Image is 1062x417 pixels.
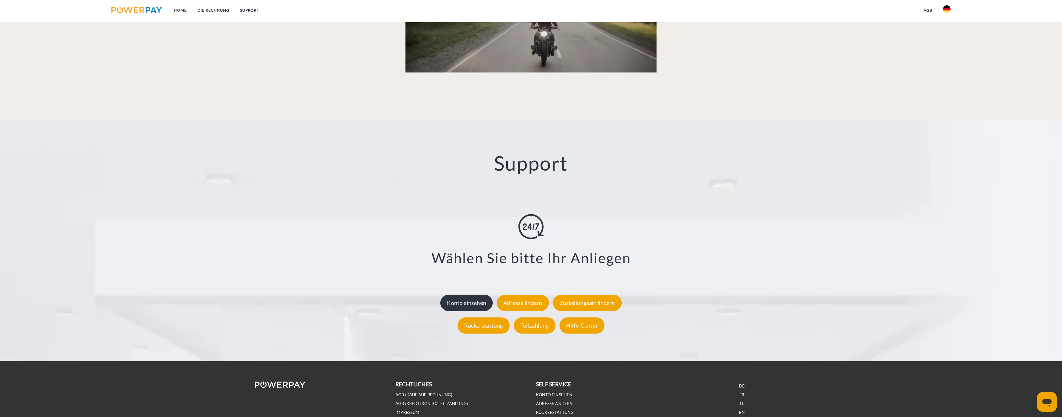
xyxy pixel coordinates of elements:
[255,382,305,388] img: logo-powerpay-white.svg
[739,410,745,415] a: EN
[169,5,192,16] a: Home
[440,295,493,311] div: Konto einsehen
[512,322,557,329] a: Teilzahlung
[53,151,1009,176] h2: Support
[553,295,622,311] div: Zustellungsart ändern
[456,322,511,329] a: Rückerstattung
[536,401,573,406] a: Adresse ändern
[558,322,606,329] a: Hilfe-Center
[111,7,162,13] img: logo-powerpay.svg
[739,383,745,389] a: DE
[458,317,510,334] div: Rückerstattung
[495,299,550,306] a: Adresse ändern
[192,5,235,16] a: DIE RECHNUNG
[536,381,571,388] b: self service
[1037,392,1057,412] iframe: Schaltfläche zum Öffnen des Messaging-Fensters
[560,317,604,334] div: Hilfe-Center
[395,401,468,406] a: AGB (Kreditkonto/Teilzahlung)
[395,381,432,388] b: rechtliches
[61,249,1001,267] h3: Wählen Sie bitte Ihr Anliegen
[918,5,938,16] a: agb
[235,5,265,16] a: SUPPORT
[739,392,744,398] a: FR
[518,214,544,239] img: online-shopping.svg
[943,5,951,13] img: de
[514,317,555,334] div: Teilzahlung
[395,392,452,398] a: AGB (Kauf auf Rechnung)
[551,299,623,306] a: Zustellungsart ändern
[439,299,494,306] a: Konto einsehen
[395,410,420,415] a: IMPRESSUM
[536,410,574,415] a: Rückerstattung
[740,401,744,406] a: IT
[536,392,573,398] a: Konto einsehen
[497,295,549,311] div: Adresse ändern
